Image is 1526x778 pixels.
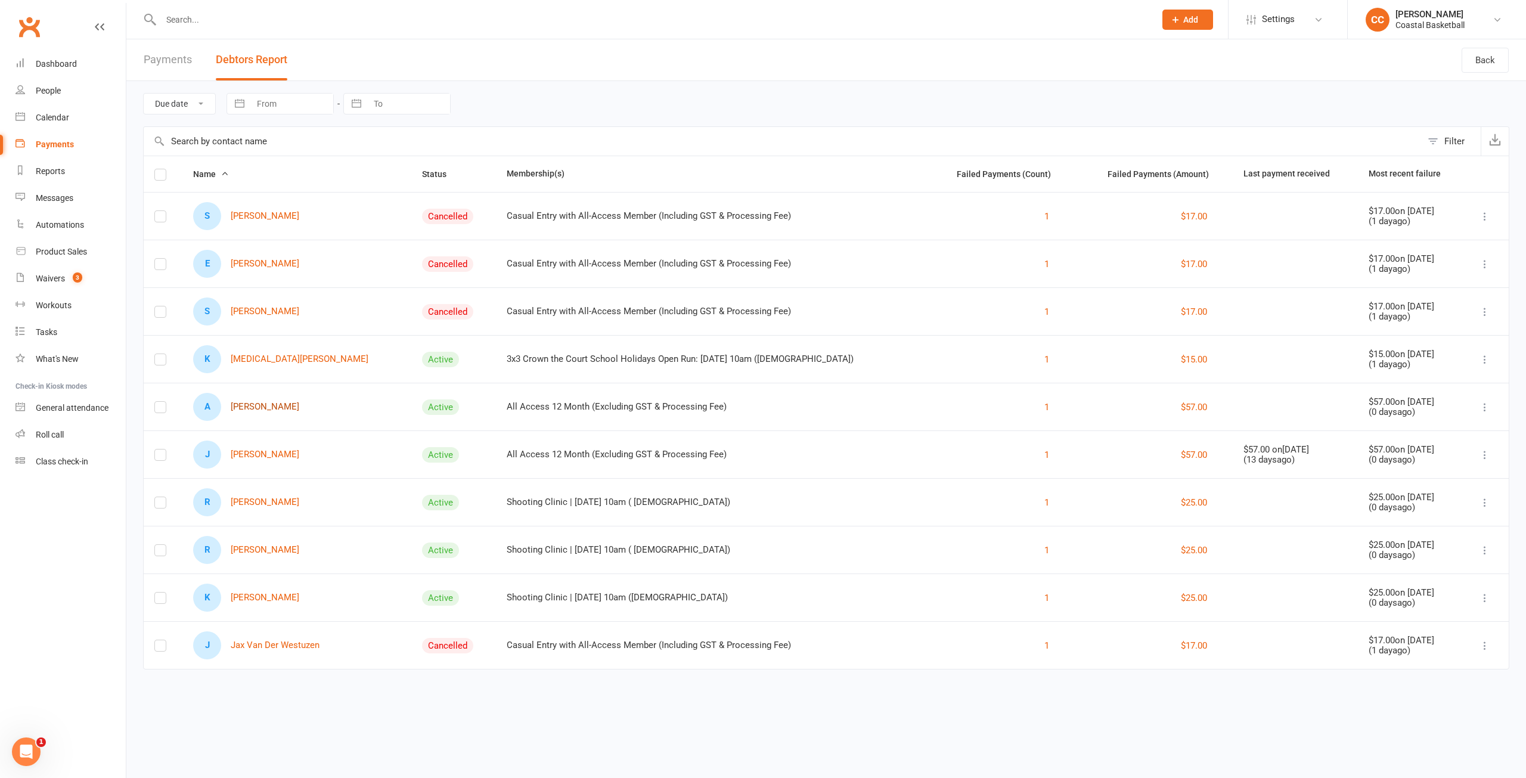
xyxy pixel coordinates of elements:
div: ( 0 days ago) [1369,598,1456,608]
div: $57.00 on [DATE] [1243,445,1348,455]
div: Roll call [36,430,64,439]
span: Add [1183,15,1198,24]
div: Shooting Clinic | [DATE] 10am ([DEMOGRAPHIC_DATA]) [507,593,914,603]
div: $25.00 on [DATE] [1369,588,1456,598]
a: General attendance kiosk mode [15,395,126,421]
div: Cancelled [422,638,473,653]
a: Messages [15,185,126,212]
div: Payments [36,140,74,149]
th: Last payment received [1233,156,1358,192]
a: Payments [144,39,192,80]
button: Filter [1422,127,1481,156]
a: R[PERSON_NAME] [193,488,299,516]
div: Active [422,543,459,558]
div: Active [422,399,459,415]
button: 1 [1044,543,1049,557]
div: Tasks [36,327,57,337]
div: Active [422,447,459,463]
button: $25.00 [1181,591,1207,605]
div: CC [1366,8,1389,32]
button: 1 [1044,638,1049,653]
a: Reports [15,158,126,185]
div: ( 1 day ago) [1369,264,1456,274]
div: $17.00 on [DATE] [1369,636,1456,646]
div: Cancelled [422,304,473,320]
div: $15.00 on [DATE] [1369,349,1456,359]
div: Casual Entry with All-Access Member (Including GST & Processing Fee) [507,306,914,317]
div: People [36,86,61,95]
div: Jax Van Der Westuzen [193,631,221,659]
div: Active [422,590,459,606]
div: Cancelled [422,209,473,224]
iframe: Intercom live chat [12,737,41,766]
div: $17.00 on [DATE] [1369,206,1456,216]
div: Dashboard [36,59,77,69]
span: Settings [1262,6,1295,33]
a: A[PERSON_NAME] [193,393,299,421]
a: Payments [15,131,126,158]
a: R[PERSON_NAME] [193,536,299,564]
span: 3 [73,272,82,283]
div: Calendar [36,113,69,122]
div: Sam Cordi [193,297,221,326]
div: Waivers [36,274,65,283]
div: Kyden Leite [193,584,221,612]
a: Clubworx [14,12,44,42]
div: ( 0 days ago) [1369,407,1456,417]
div: Workouts [36,300,72,310]
button: 1 [1044,400,1049,414]
a: Workouts [15,292,126,319]
div: 3x3 Crown the Court School Holidays Open Run: [DATE] 10am ([DEMOGRAPHIC_DATA]) [507,354,914,364]
button: $17.00 [1181,638,1207,653]
span: Failed Payments (Count) [957,169,1064,179]
div: All Access 12 Month (Excluding GST & Processing Fee) [507,450,914,460]
th: Most recent failure [1358,156,1467,192]
a: E[PERSON_NAME] [193,250,299,278]
span: 1 [36,737,46,747]
div: What's New [36,354,79,364]
button: $57.00 [1181,400,1207,414]
input: Search by contact name [144,127,1422,156]
div: ( 0 days ago) [1369,550,1456,560]
div: $25.00 on [DATE] [1369,492,1456,503]
input: Search... [157,11,1147,28]
div: Active [422,495,459,510]
button: $17.00 [1181,305,1207,319]
div: Shooting Clinic | [DATE] 10am ( [DEMOGRAPHIC_DATA]) [507,545,914,555]
div: Evan Chromiak [193,250,221,278]
input: To [367,94,450,114]
button: $25.00 [1181,495,1207,510]
div: Kyra Crosby [193,345,221,373]
a: Back [1462,48,1509,73]
a: K[MEDICAL_DATA][PERSON_NAME] [193,345,368,373]
div: Jaxon Hoie [193,441,221,469]
span: Failed Payments (Amount) [1108,169,1222,179]
div: ( 0 days ago) [1369,455,1456,465]
button: Name [193,167,229,181]
button: $17.00 [1181,257,1207,271]
div: Filter [1444,134,1465,148]
a: What's New [15,346,126,373]
button: $57.00 [1181,448,1207,462]
div: General attendance [36,403,108,413]
div: Messages [36,193,73,203]
span: Status [422,169,460,179]
button: $17.00 [1181,209,1207,224]
button: 1 [1044,305,1049,319]
div: [PERSON_NAME] [1395,9,1465,20]
div: Active [422,352,459,367]
div: $17.00 on [DATE] [1369,254,1456,264]
div: Automations [36,220,84,230]
a: People [15,78,126,104]
div: ( 1 day ago) [1369,646,1456,656]
button: 1 [1044,209,1049,224]
div: Cancelled [422,256,473,272]
div: Casual Entry with All-Access Member (Including GST & Processing Fee) [507,640,914,650]
div: ( 1 day ago) [1369,216,1456,227]
a: Tasks [15,319,126,346]
div: Class check-in [36,457,88,466]
a: J[PERSON_NAME] [193,441,299,469]
div: Shooting Clinic | [DATE] 10am ( [DEMOGRAPHIC_DATA]) [507,497,914,507]
div: Rhys Knipe [193,488,221,516]
div: Anthony Forbes [193,393,221,421]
